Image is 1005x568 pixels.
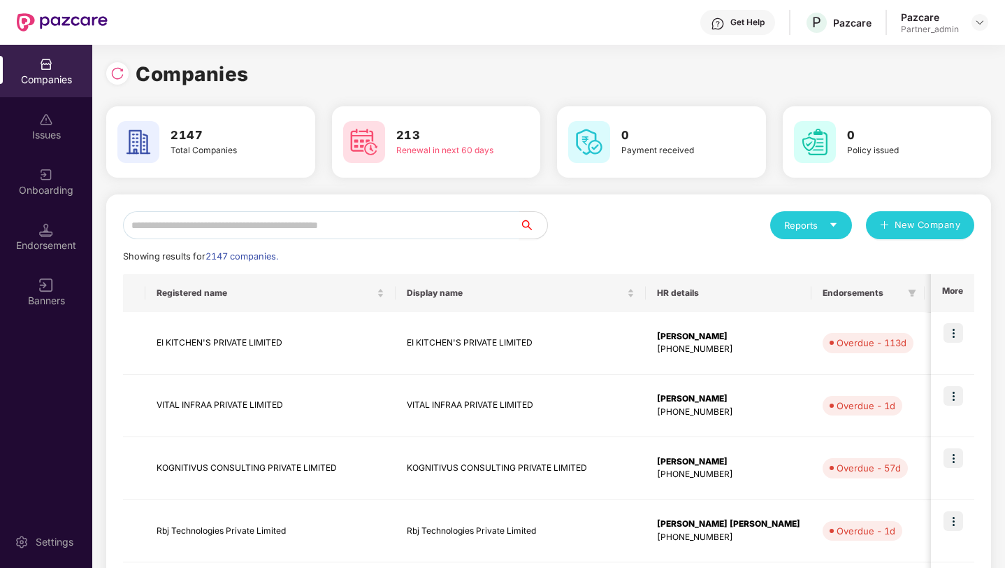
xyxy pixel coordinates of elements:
[657,343,800,356] div: [PHONE_NUMBER]
[396,437,646,500] td: KOGNITIVUS CONSULTING PRIVATE LIMITED
[123,251,278,262] span: Showing results for
[145,437,396,500] td: KOGNITIVUS CONSULTING PRIVATE LIMITED
[905,285,919,301] span: filter
[145,312,396,375] td: EI KITCHEN'S PRIVATE LIMITED
[866,211,974,239] button: plusNew Company
[396,500,646,563] td: Rbj Technologies Private Limited
[730,17,765,28] div: Get Help
[110,66,124,80] img: svg+xml;base64,PHN2ZyBpZD0iUmVsb2FkLTMyeDMyIiB4bWxucz0iaHR0cDovL3d3dy53My5vcmcvMjAwMC9zdmciIHdpZH...
[837,399,895,413] div: Overdue - 1d
[39,57,53,71] img: svg+xml;base64,PHN2ZyBpZD0iQ29tcGFuaWVzIiB4bWxucz0iaHR0cDovL3d3dy53My5vcmcvMjAwMC9zdmciIHdpZHRoPS...
[880,220,889,232] span: plus
[519,220,547,231] span: search
[657,392,800,406] div: [PERSON_NAME]
[39,278,53,292] img: svg+xml;base64,PHN2ZyB3aWR0aD0iMTYiIGhlaWdodD0iMTYiIHZpZXdCb3g9IjAgMCAxNiAxNiIgZmlsbD0ibm9uZSIgeG...
[15,535,29,549] img: svg+xml;base64,PHN2ZyBpZD0iU2V0dGluZy0yMHgyMCIgeG1sbnM9Imh0dHA6Ly93d3cudzMub3JnLzIwMDAvc3ZnIiB3aW...
[31,535,78,549] div: Settings
[837,524,895,538] div: Overdue - 1d
[396,375,646,438] td: VITAL INFRAA PRIVATE LIMITED
[943,323,963,343] img: icon
[657,455,800,469] div: [PERSON_NAME]
[171,127,275,145] h3: 2147
[812,14,821,31] span: P
[145,274,396,312] th: Registered name
[974,17,985,28] img: svg+xml;base64,PHN2ZyBpZD0iRHJvcGRvd24tMzJ4MzIiIHhtbG5zPSJodHRwOi8vd3d3LnczLm9yZy8yMDAwL3N2ZyIgd2...
[931,274,974,312] th: More
[396,127,500,145] h3: 213
[171,144,275,157] div: Total Companies
[657,468,800,481] div: [PHONE_NUMBER]
[157,287,374,299] span: Registered name
[621,144,725,157] div: Payment received
[39,113,53,127] img: svg+xml;base64,PHN2ZyBpZD0iSXNzdWVzX2Rpc2FibGVkIiB4bWxucz0iaHR0cDovL3d3dy53My5vcmcvMjAwMC9zdmciIH...
[847,144,951,157] div: Policy issued
[943,511,963,531] img: icon
[117,121,159,163] img: svg+xml;base64,PHN2ZyB4bWxucz0iaHR0cDovL3d3dy53My5vcmcvMjAwMC9zdmciIHdpZHRoPSI2MCIgaGVpZ2h0PSI2MC...
[205,251,278,262] span: 2147 companies.
[837,461,901,475] div: Overdue - 57d
[711,17,725,31] img: svg+xml;base64,PHN2ZyBpZD0iSGVscC0zMngzMiIgeG1sbnM9Imh0dHA6Ly93d3cudzMub3JnLzIwMDAvc3ZnIiB3aWR0aD...
[343,121,385,163] img: svg+xml;base64,PHN2ZyB4bWxucz0iaHR0cDovL3d3dy53My5vcmcvMjAwMC9zdmciIHdpZHRoPSI2MCIgaGVpZ2h0PSI2MC...
[145,500,396,563] td: Rbj Technologies Private Limited
[784,218,838,232] div: Reports
[568,121,610,163] img: svg+xml;base64,PHN2ZyB4bWxucz0iaHR0cDovL3d3dy53My5vcmcvMjAwMC9zdmciIHdpZHRoPSI2MCIgaGVpZ2h0PSI2MC...
[943,386,963,406] img: icon
[833,16,872,29] div: Pazcare
[657,531,800,544] div: [PHONE_NUMBER]
[943,448,963,468] img: icon
[895,218,961,232] span: New Company
[646,274,811,312] th: HR details
[908,289,916,297] span: filter
[901,24,959,35] div: Partner_admin
[837,336,906,350] div: Overdue - 113d
[39,223,53,237] img: svg+xml;base64,PHN2ZyB3aWR0aD0iMTQuNSIgaGVpZ2h0PSIxNC41IiB2aWV3Qm94PSIwIDAgMTYgMTYiIGZpbGw9Im5vbm...
[396,312,646,375] td: EI KITCHEN'S PRIVATE LIMITED
[794,121,836,163] img: svg+xml;base64,PHN2ZyB4bWxucz0iaHR0cDovL3d3dy53My5vcmcvMjAwMC9zdmciIHdpZHRoPSI2MCIgaGVpZ2h0PSI2MC...
[145,375,396,438] td: VITAL INFRAA PRIVATE LIMITED
[396,144,500,157] div: Renewal in next 60 days
[39,168,53,182] img: svg+xml;base64,PHN2ZyB3aWR0aD0iMjAiIGhlaWdodD0iMjAiIHZpZXdCb3g9IjAgMCAyMCAyMCIgZmlsbD0ibm9uZSIgeG...
[829,220,838,229] span: caret-down
[519,211,548,239] button: search
[407,287,624,299] span: Display name
[901,10,959,24] div: Pazcare
[621,127,725,145] h3: 0
[17,13,108,31] img: New Pazcare Logo
[657,330,800,343] div: [PERSON_NAME]
[657,518,800,531] div: [PERSON_NAME] [PERSON_NAME]
[657,406,800,419] div: [PHONE_NUMBER]
[136,59,249,90] h1: Companies
[847,127,951,145] h3: 0
[823,287,902,299] span: Endorsements
[396,274,646,312] th: Display name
